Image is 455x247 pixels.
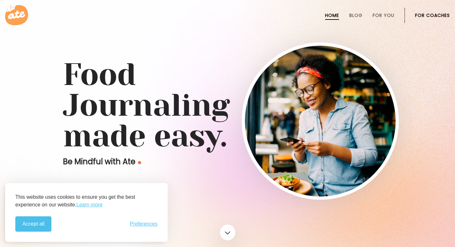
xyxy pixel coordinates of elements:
a: Learn more [76,201,102,209]
p: This website uses cookies to ensure you get the best experience on our website. [15,193,157,209]
h1: Food Journaling made easy. [63,59,392,151]
img: home-hero-img-rounded.png [245,46,396,197]
span: Preferences [130,221,157,227]
a: Home [325,13,339,18]
p: Be Mindful with Ate [63,157,242,167]
button: Accept all cookies [15,216,51,232]
button: Toggle preferences [130,221,157,227]
a: For You [373,13,394,18]
a: Blog [349,13,362,18]
a: For Coaches [415,13,450,18]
